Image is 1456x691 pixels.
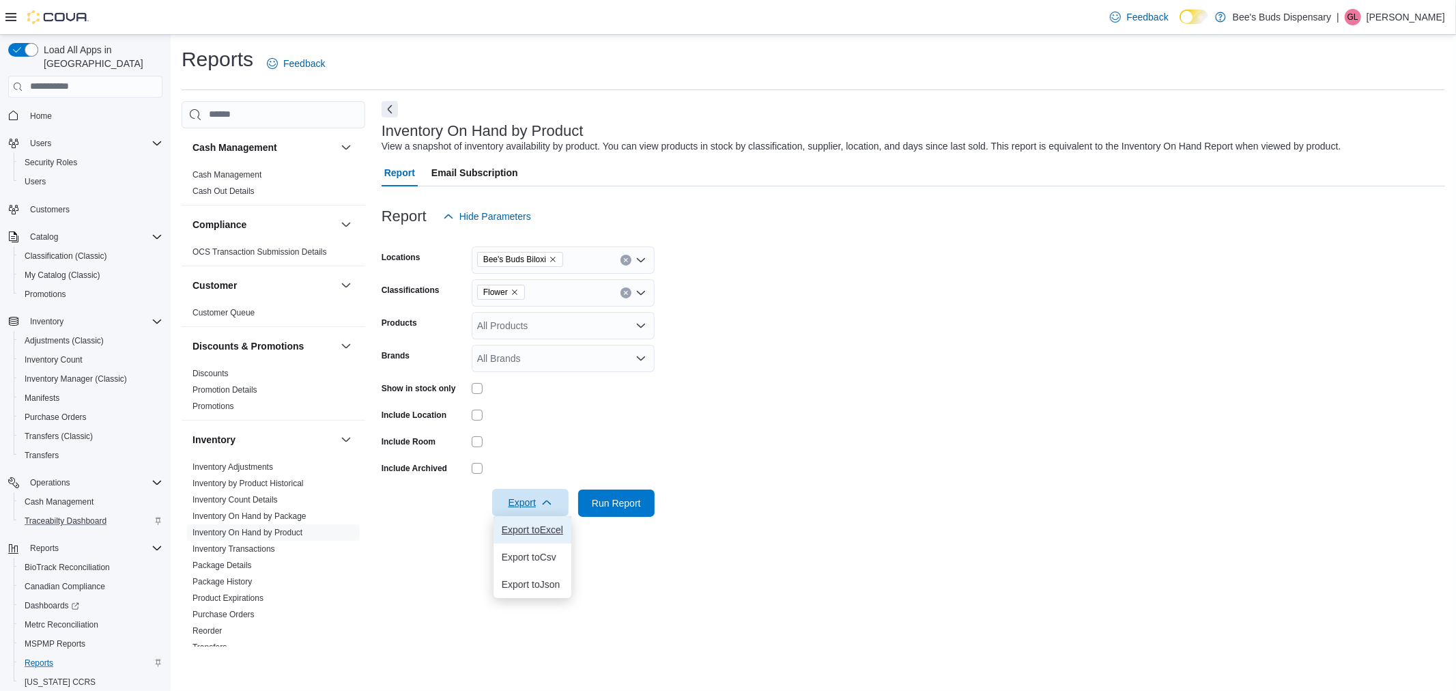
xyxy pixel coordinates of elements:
img: Cova [27,10,89,24]
button: Customers [3,199,168,219]
h3: Customer [192,279,237,292]
button: Inventory [25,313,69,330]
button: Purchase Orders [14,408,168,427]
button: Inventory [338,432,354,448]
a: Canadian Compliance [19,578,111,595]
a: Package Details [192,561,252,570]
a: Purchase Orders [19,409,92,425]
span: Users [25,176,46,187]
span: Inventory Adjustments [192,462,273,473]
span: Load All Apps in [GEOGRAPHIC_DATA] [38,43,162,70]
span: Metrc Reconciliation [25,619,98,630]
h3: Report [382,208,427,225]
span: Operations [25,475,162,491]
span: Export to Csv [502,552,563,563]
span: Catalog [30,231,58,242]
a: Reorder [192,626,222,636]
span: Customer Queue [192,307,255,318]
span: Classification (Classic) [19,248,162,264]
span: Cash Management [19,494,162,510]
h3: Cash Management [192,141,277,154]
span: Transfers [25,450,59,461]
button: Open list of options [636,320,646,331]
span: Inventory Count [19,352,162,368]
span: MSPMP Reports [25,638,85,649]
a: Cash Out Details [192,186,255,196]
span: Promotions [25,289,66,300]
button: Open list of options [636,255,646,266]
button: My Catalog (Classic) [14,266,168,285]
button: Export toJson [494,571,571,598]
span: Bee's Buds Biloxi [483,253,546,266]
span: Feedback [1126,10,1168,24]
span: Export to Excel [502,524,563,535]
a: Inventory by Product Historical [192,479,304,488]
button: Reports [3,539,168,558]
span: Reports [19,655,162,671]
span: Users [30,138,51,149]
p: Bee's Buds Dispensary [1233,9,1331,25]
a: Traceabilty Dashboard [19,513,112,529]
button: Inventory [3,312,168,331]
span: Canadian Compliance [25,581,105,592]
span: Reports [30,543,59,554]
span: Washington CCRS [19,674,162,690]
div: Customer [182,305,365,326]
span: OCS Transaction Submission Details [192,246,327,257]
span: Inventory Transactions [192,544,275,554]
label: Show in stock only [382,383,456,394]
span: Feedback [283,57,325,70]
label: Products [382,318,417,328]
button: Operations [25,475,76,491]
span: Transfers (Classic) [19,428,162,445]
button: Cash Management [14,492,168,511]
span: BioTrack Reconciliation [19,559,162,576]
span: Customers [30,204,70,215]
p: [PERSON_NAME] [1367,9,1445,25]
span: Catalog [25,229,162,245]
a: [US_STATE] CCRS [19,674,101,690]
button: BioTrack Reconciliation [14,558,168,577]
span: Inventory [30,316,63,327]
a: Classification (Classic) [19,248,113,264]
label: Include Archived [382,463,447,474]
span: Email Subscription [431,159,518,186]
button: Export toCsv [494,544,571,571]
a: Discounts [192,369,229,378]
a: Inventory Count Details [192,495,278,505]
a: Product Expirations [192,593,263,603]
span: Cash Out Details [192,186,255,197]
span: Package Details [192,560,252,571]
button: Users [25,135,57,152]
a: Customer Queue [192,308,255,318]
span: Customers [25,201,162,218]
span: Inventory by Product Historical [192,478,304,489]
button: Catalog [3,227,168,246]
button: Customer [338,277,354,294]
span: Manifests [19,390,162,406]
a: Package History [192,577,252,587]
span: Transfers [192,642,227,653]
div: View a snapshot of inventory availability by product. You can view products in stock by classific... [382,139,1341,154]
a: Feedback [261,50,330,77]
span: Inventory On Hand by Package [192,511,306,522]
span: Traceabilty Dashboard [25,516,106,526]
span: Inventory Count [25,354,83,365]
button: Hide Parameters [438,203,537,230]
a: Promotion Details [192,385,257,395]
button: Export [492,489,569,516]
h3: Discounts & Promotions [192,339,304,353]
span: Home [25,107,162,124]
button: Manifests [14,389,168,408]
a: Adjustments (Classic) [19,333,109,349]
button: Operations [3,473,168,492]
button: Open list of options [636,353,646,364]
div: Cash Management [182,167,365,205]
input: Dark Mode [1180,10,1208,24]
span: Reports [25,540,162,556]
a: Customers [25,201,75,218]
button: Promotions [14,285,168,304]
div: Compliance [182,244,365,266]
button: Run Report [578,490,655,517]
a: Feedback [1104,3,1173,31]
